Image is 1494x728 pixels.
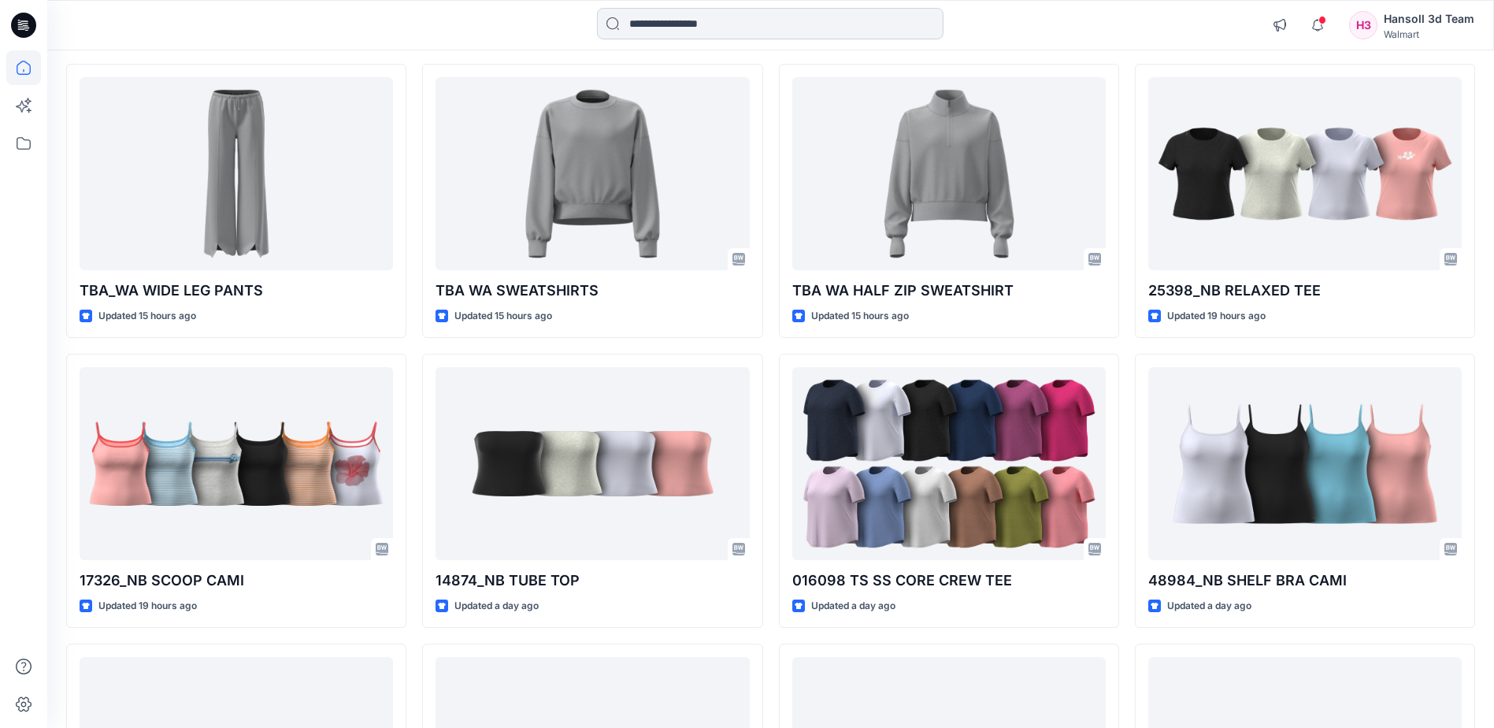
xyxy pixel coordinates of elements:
[1384,28,1474,40] div: Walmart
[811,308,909,325] p: Updated 15 hours ago
[1148,367,1462,560] a: 48984_NB SHELF BRA CAMI
[98,598,197,615] p: Updated 19 hours ago
[792,77,1106,270] a: TBA WA HALF ZIP SWEATSHIRT
[1148,77,1462,270] a: 25398_NB RELAXED TEE
[80,77,393,270] a: TBA_WA WIDE LEG PANTS
[436,570,749,592] p: 14874_NB TUBE TOP
[811,598,895,615] p: Updated a day ago
[1148,570,1462,592] p: 48984_NB SHELF BRA CAMI
[436,367,749,560] a: 14874_NB TUBE TOP
[1349,11,1377,39] div: H3
[436,280,749,302] p: TBA WA SWEATSHIRTS
[792,280,1106,302] p: TBA WA HALF ZIP SWEATSHIRT
[454,598,539,615] p: Updated a day ago
[1167,598,1251,615] p: Updated a day ago
[436,77,749,270] a: TBA WA SWEATSHIRTS
[1384,9,1474,28] div: Hansoll 3d Team
[80,570,393,592] p: 17326_NB SCOOP CAMI
[1148,280,1462,302] p: 25398_NB RELAXED TEE
[98,308,196,325] p: Updated 15 hours ago
[792,367,1106,560] a: 016098 TS SS CORE CREW TEE
[792,570,1106,592] p: 016098 TS SS CORE CREW TEE
[80,280,393,302] p: TBA_WA WIDE LEG PANTS
[454,308,552,325] p: Updated 15 hours ago
[1167,308,1266,325] p: Updated 19 hours ago
[80,367,393,560] a: 17326_NB SCOOP CAMI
